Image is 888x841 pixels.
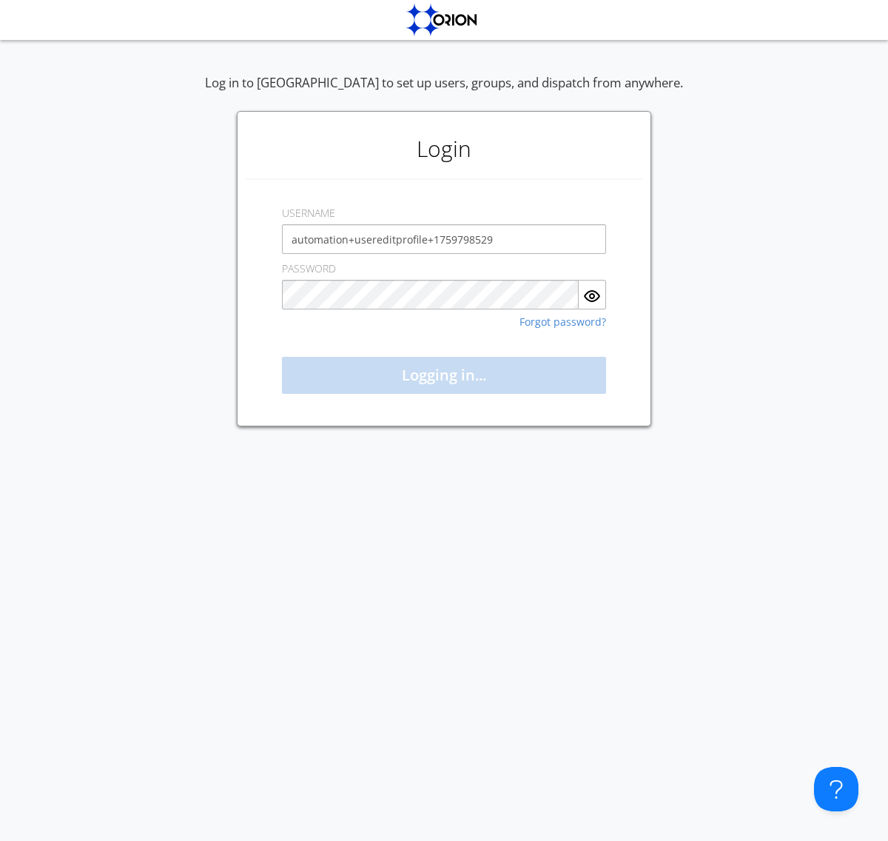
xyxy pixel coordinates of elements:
a: Forgot password? [519,317,606,327]
button: Logging in... [282,357,606,394]
label: PASSWORD [282,261,336,276]
label: USERNAME [282,206,335,221]
input: Password [282,280,579,309]
img: eye.svg [583,287,601,305]
h1: Login [245,119,643,178]
div: Log in to [GEOGRAPHIC_DATA] to set up users, groups, and dispatch from anywhere. [205,74,683,111]
button: Show Password [579,280,606,309]
iframe: Toggle Customer Support [814,767,858,811]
